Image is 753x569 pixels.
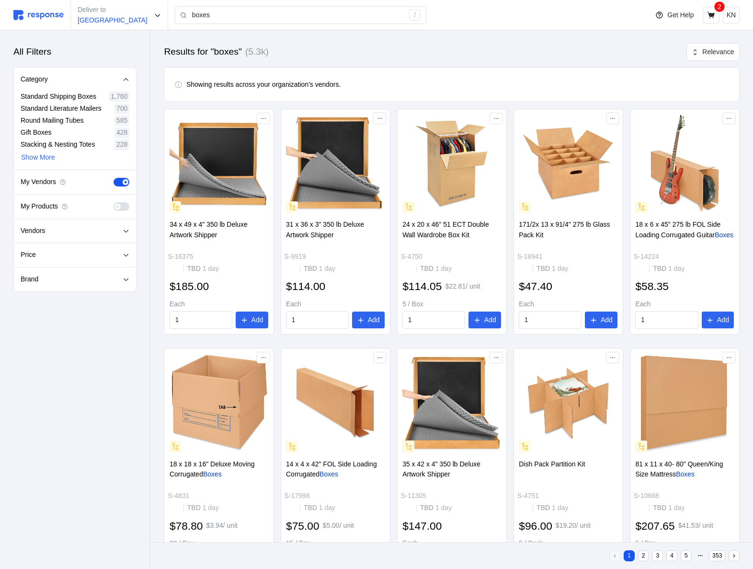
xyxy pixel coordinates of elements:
button: Relevance [686,43,740,61]
h2: $75.00 [286,519,319,534]
mark: Boxes [203,470,222,478]
button: Add [702,312,734,329]
p: [GEOGRAPHIC_DATA] [78,15,148,26]
p: Each [286,299,385,310]
p: TBD [420,503,452,513]
span: 1 day [434,504,452,511]
p: S-4750 [401,252,422,262]
p: S-4831 [168,491,189,501]
p: Add [601,315,613,325]
p: 20 / Box [170,538,268,549]
p: Vendors [21,226,45,236]
p: $19.20 / unit [556,521,591,531]
img: S-16375 [170,114,268,213]
p: Round Mailing Tubes [21,116,84,126]
p: Brand [21,274,38,285]
img: S-9919 [286,114,385,213]
p: S-10668 [634,491,659,501]
p: Showing results across your organization's vendors. [186,80,341,90]
p: 5 / Box [635,538,734,549]
p: Category [21,74,48,85]
p: Gift Boxes [21,128,52,138]
p: S-11305 [401,491,426,501]
span: 31 x 36 x 3" 350 lb Deluxe Artwork Shipper [286,221,364,239]
p: TBD [420,264,452,274]
span: 1 day [434,265,452,272]
p: Standard Literature Mailers [21,104,102,114]
button: 2 [638,550,649,561]
p: 428 [116,128,127,138]
p: Show More [21,152,55,163]
span: 18 x 18 x 16" Deluxe Moving Corrugated [170,460,255,478]
p: Each [170,299,268,310]
p: Add [717,315,729,325]
h2: $47.40 [519,279,552,294]
p: 5 / Box [402,299,501,310]
span: 14 x 4 x 42" FOL Side Loading Corrugated [286,460,377,478]
img: S-10668 [635,353,734,452]
img: svg%3e [13,10,64,20]
h2: $58.35 [635,279,669,294]
p: $5.00 / unit [323,521,354,531]
button: Add [585,312,617,329]
p: My Vendors [21,177,56,187]
p: Add [484,315,496,325]
p: TBD [187,264,219,274]
span: 1 day [317,265,335,272]
span: 1 day [317,504,335,511]
span: 81 x 11 x 40- 80" Queen/King Size Mattress [635,460,723,478]
p: Get Help [667,10,694,21]
p: 700 [116,104,127,114]
h2: $185.00 [170,279,209,294]
p: Price [21,250,36,260]
span: 1 day [201,504,219,511]
h2: $114.05 [402,279,442,294]
h3: All Filters [13,46,51,58]
p: Deliver to [78,5,148,15]
mark: Boxes [715,231,733,239]
img: S-11305 [402,353,501,452]
img: S-4750 [402,114,501,213]
button: 5 [681,550,692,561]
p: Each [635,299,734,310]
p: Standard Shipping Boxes [21,92,96,102]
p: TBD [304,503,335,513]
button: Add [236,312,268,329]
img: S-4831_txt_USEng [170,353,268,452]
p: 228 [116,139,127,150]
h3: (5.3k) [245,46,269,58]
h2: $78.80 [170,519,203,534]
p: TBD [304,264,335,274]
p: 2 [718,1,721,12]
p: Stacking & Nesting Totes [21,139,95,150]
span: 18 x 6 x 45" 275 lb FOL Side Loading Corrugated Guitar [635,221,720,239]
mark: Boxes [676,470,695,478]
p: S-4751 [517,491,539,501]
p: $41.53 / unit [678,521,713,531]
img: S-14224 [635,114,734,213]
p: TBD [536,264,568,274]
h2: $114.00 [286,279,325,294]
p: TBD [653,264,685,274]
img: S-17998 [286,353,385,452]
button: Get Help [650,6,699,24]
p: S-14224 [634,252,659,262]
img: S-4751 [519,353,617,452]
input: Qty [525,312,576,329]
div: / [409,10,421,21]
p: S-16375 [168,252,193,262]
button: 4 [666,550,677,561]
span: 24 x 20 x 46" 51 ECT Double Wall Wardrobe Box Kit [402,221,489,239]
span: 171/2x 13 x 91/4" 275 lb Glass Pack Kit [519,221,610,239]
p: Each [519,299,617,310]
button: 3 [652,550,663,561]
p: 15 / Box [286,538,385,549]
p: TBD [187,503,219,513]
button: Add [352,312,385,329]
p: 1,760 [111,92,127,102]
p: 585 [116,116,127,126]
p: Add [251,315,263,325]
p: $22.81 / unit [445,281,480,292]
span: 1 day [666,265,685,272]
p: TBD [536,503,568,513]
